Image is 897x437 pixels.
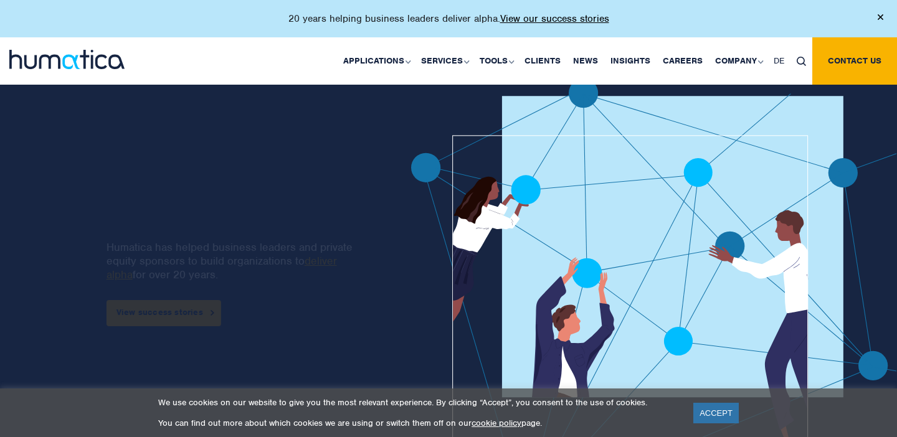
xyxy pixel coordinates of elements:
[9,50,125,69] img: logo
[767,37,790,85] a: DE
[567,37,604,85] a: News
[693,403,739,423] a: ACCEPT
[657,37,709,85] a: Careers
[604,37,657,85] a: Insights
[107,300,221,326] a: View success stories
[211,310,214,316] img: arrowicon
[473,37,518,85] a: Tools
[107,240,369,281] p: Humatica has helped business leaders and private equity sponsors to build organizations to for ov...
[774,55,784,66] span: DE
[812,37,897,85] a: Contact us
[158,397,678,408] p: We use cookies on our website to give you the most relevant experience. By clicking “Accept”, you...
[415,37,473,85] a: Services
[158,418,678,428] p: You can find out more about which cookies we are using or switch them off on our page.
[797,57,806,66] img: search_icon
[709,37,767,85] a: Company
[107,254,337,281] a: deliver alpha
[288,12,609,25] p: 20 years helping business leaders deliver alpha.
[500,12,609,25] a: View our success stories
[472,418,521,428] a: cookie policy
[518,37,567,85] a: Clients
[337,37,415,85] a: Applications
